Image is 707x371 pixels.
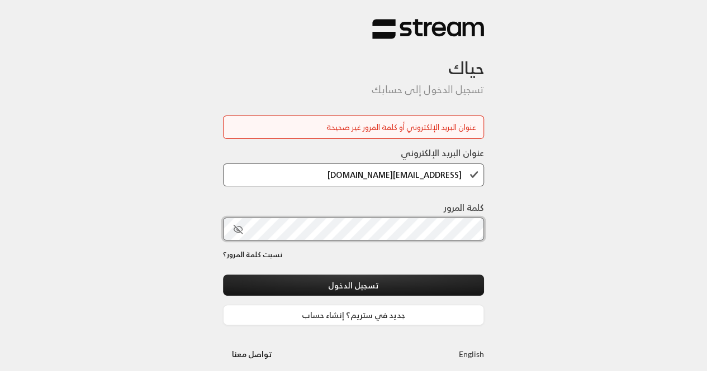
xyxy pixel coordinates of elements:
[223,305,485,325] a: جديد في ستريم؟ إنشاء حساب
[223,344,282,364] button: تواصل معنا
[223,274,485,295] button: تسجيل الدخول
[231,122,477,133] div: عنوان البريد الإلكتروني أو كلمة المرور غير صحيحة
[229,220,248,239] button: toggle password visibility
[372,18,484,40] img: Stream Logo
[401,146,484,160] label: عنوان البريد الإلكتروني
[223,40,485,78] h3: حياك
[223,347,282,361] a: تواصل معنا
[223,163,485,186] input: اكتب بريدك الإلكتروني هنا
[223,84,485,96] h5: تسجيل الدخول إلى حسابك
[459,344,484,364] a: English
[223,249,282,261] a: نسيت كلمة المرور؟
[444,201,484,214] label: كلمة المرور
